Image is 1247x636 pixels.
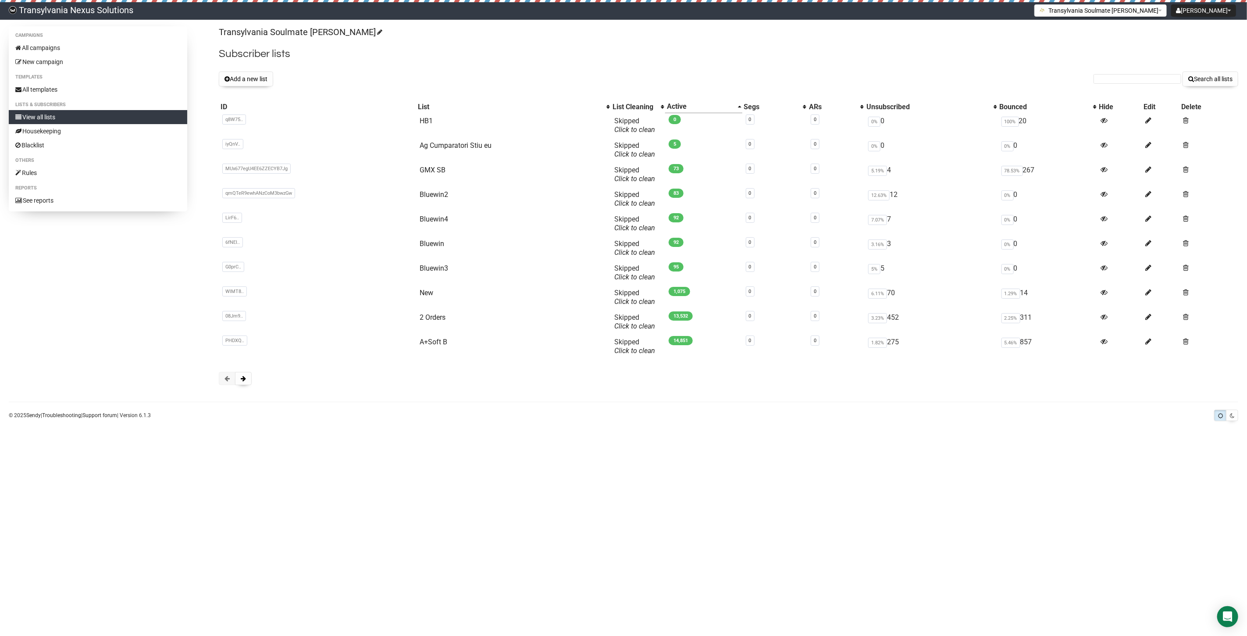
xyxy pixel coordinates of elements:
[814,264,816,270] a: 0
[998,261,1097,285] td: 0
[998,310,1097,334] td: 311
[614,248,655,257] a: Click to clean
[1001,141,1014,151] span: 0%
[868,117,880,127] span: 0%
[420,313,445,322] a: 2 Orders
[814,166,816,172] a: 0
[1001,289,1020,299] span: 1.29%
[420,141,492,150] a: Ag Cumparatori Stiu eu
[865,138,998,162] td: 0
[1001,264,1014,274] span: 0%
[669,262,684,272] span: 95
[865,211,998,236] td: 7
[614,264,655,281] span: Skipped
[221,103,414,111] div: ID
[1144,103,1178,111] div: Edit
[749,313,752,319] a: 0
[219,100,416,113] th: ID: No sort applied, sorting is disabled
[669,336,693,345] span: 14,851
[614,199,655,207] a: Click to clean
[614,125,655,134] a: Click to clean
[865,100,998,113] th: Unsubscribed: No sort applied, activate to apply an ascending sort
[749,338,752,343] a: 0
[9,72,187,82] li: Templates
[814,190,816,196] a: 0
[614,224,655,232] a: Click to clean
[9,124,187,138] a: Housekeeping
[420,289,433,297] a: New
[669,189,684,198] span: 83
[9,110,187,124] a: View all lists
[614,289,655,306] span: Skipped
[669,164,684,173] span: 73
[814,338,816,343] a: 0
[614,239,655,257] span: Skipped
[614,297,655,306] a: Click to clean
[614,166,655,183] span: Skipped
[749,190,752,196] a: 0
[9,6,17,14] img: 586cc6b7d8bc403f0c61b981d947c989
[1217,606,1238,627] div: Open Intercom Messenger
[665,100,742,113] th: Active: Ascending sort applied, activate to apply a descending sort
[9,41,187,55] a: All campaigns
[1001,117,1019,127] span: 100%
[998,285,1097,310] td: 14
[1183,71,1238,86] button: Search all lists
[669,238,684,247] span: 92
[614,338,655,355] span: Skipped
[420,338,447,346] a: A+Soft B
[998,100,1097,113] th: Bounced: No sort applied, activate to apply an ascending sort
[614,322,655,330] a: Click to clean
[420,264,448,272] a: Bluewin3
[613,103,656,111] div: List Cleaning
[998,236,1097,261] td: 0
[1142,100,1179,113] th: Edit: No sort applied, sorting is disabled
[420,215,448,223] a: Bluewin4
[614,190,655,207] span: Skipped
[998,113,1097,138] td: 20
[814,117,816,122] a: 0
[749,166,752,172] a: 0
[865,310,998,334] td: 452
[998,211,1097,236] td: 0
[82,412,117,418] a: Support forum
[749,289,752,294] a: 0
[219,27,381,37] a: Transylvania Soulmate [PERSON_NAME]
[865,113,998,138] td: 0
[749,239,752,245] a: 0
[42,412,81,418] a: Troubleshooting
[868,338,887,348] span: 1.82%
[868,289,887,299] span: 6.11%
[868,190,890,200] span: 12.63%
[998,138,1097,162] td: 0
[222,311,246,321] span: 08Jm9..
[614,175,655,183] a: Click to clean
[669,311,693,321] span: 13,532
[742,100,807,113] th: Segs: No sort applied, activate to apply an ascending sort
[1034,4,1167,17] button: Transylvania Soulmate [PERSON_NAME]
[1001,239,1014,250] span: 0%
[9,411,151,420] p: © 2025 | | | Version 6.1.3
[868,141,880,151] span: 0%
[744,103,798,111] div: Segs
[865,187,998,211] td: 12
[667,102,733,111] div: Active
[998,162,1097,187] td: 267
[1039,7,1046,14] img: 1.png
[669,115,681,124] span: 0
[416,100,611,113] th: List: No sort applied, activate to apply an ascending sort
[669,139,681,149] span: 5
[9,155,187,166] li: Others
[865,285,998,310] td: 70
[865,162,998,187] td: 4
[809,103,856,111] div: ARs
[614,150,655,158] a: Click to clean
[814,313,816,319] a: 0
[807,100,865,113] th: ARs: No sort applied, activate to apply an ascending sort
[998,334,1097,359] td: 857
[418,103,602,111] div: List
[614,117,655,134] span: Skipped
[868,313,887,323] span: 3.23%
[1180,100,1238,113] th: Delete: No sort applied, sorting is disabled
[814,289,816,294] a: 0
